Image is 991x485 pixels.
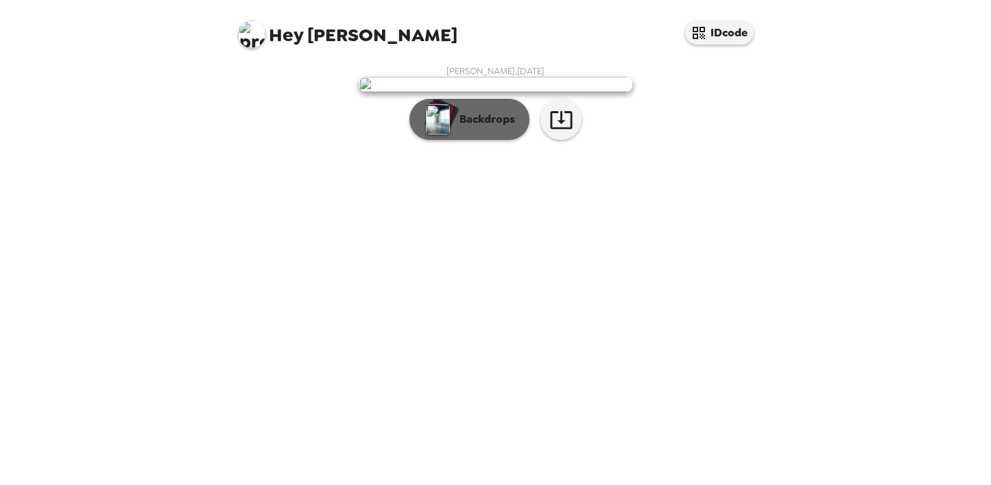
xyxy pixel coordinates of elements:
p: Backdrops [453,111,515,128]
button: Backdrops [409,99,529,140]
button: IDcode [685,21,754,45]
span: [PERSON_NAME] [238,14,457,45]
span: [PERSON_NAME] , [DATE] [446,65,545,77]
img: user [359,77,633,92]
img: profile pic [238,21,265,48]
span: Hey [269,23,303,47]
